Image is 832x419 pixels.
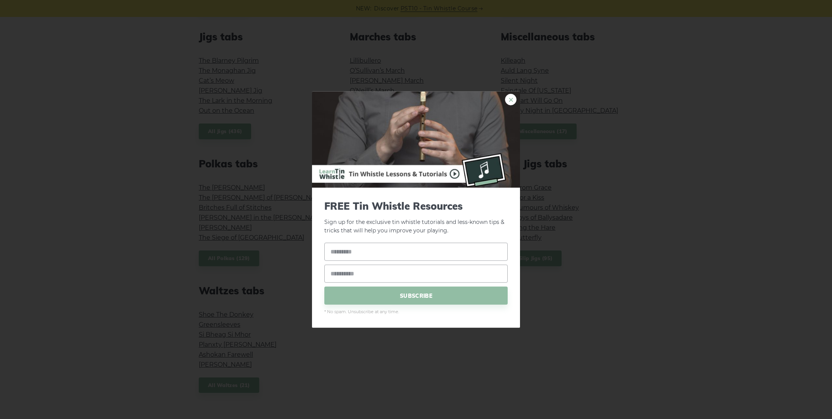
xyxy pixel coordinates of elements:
[505,93,517,105] a: ×
[312,91,520,187] img: Tin Whistle Buying Guide Preview
[324,200,508,212] span: FREE Tin Whistle Resources
[324,200,508,235] p: Sign up for the exclusive tin whistle tutorials and less-known tips & tricks that will help you i...
[324,309,508,316] span: * No spam. Unsubscribe at any time.
[324,287,508,305] span: SUBSCRIBE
